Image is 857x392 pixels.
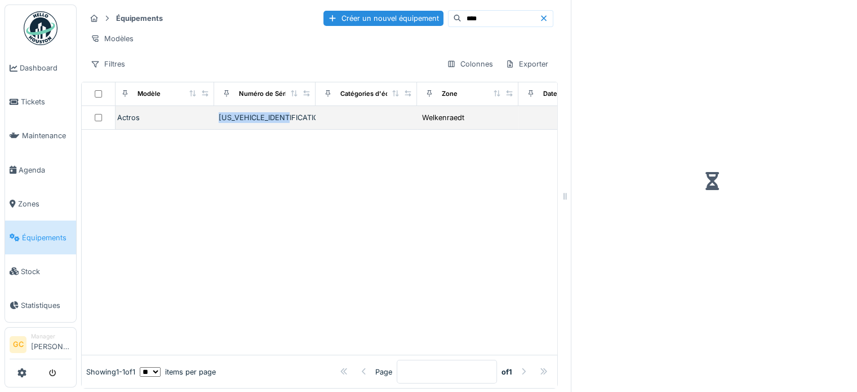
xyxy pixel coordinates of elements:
[323,11,443,26] div: Créer un nouvel équipement
[21,300,72,311] span: Statistiques
[18,199,72,209] span: Zones
[31,332,72,341] div: Manager
[19,165,72,175] span: Agenda
[219,112,311,123] div: [US_VEHICLE_IDENTIFICATION_NUMBER]-01
[501,367,512,377] strong: of 1
[5,119,76,153] a: Maintenance
[21,266,72,277] span: Stock
[86,367,135,377] div: Showing 1 - 1 of 1
[442,89,458,99] div: Zone
[24,11,57,45] img: Badge_color-CXgf-gQk.svg
[5,85,76,119] a: Tickets
[375,367,392,377] div: Page
[22,130,72,141] span: Maintenance
[86,56,130,72] div: Filtres
[5,221,76,254] a: Équipements
[5,51,76,85] a: Dashboard
[86,30,139,47] div: Modèles
[442,56,498,72] div: Colonnes
[500,56,553,72] div: Exporter
[543,89,598,99] div: Date d'Installation
[112,13,167,24] strong: Équipements
[10,336,26,353] li: GC
[31,332,72,356] li: [PERSON_NAME]
[20,63,72,73] span: Dashboard
[117,112,210,123] div: Actros
[422,112,464,123] div: Welkenraedt
[21,96,72,107] span: Tickets
[140,367,216,377] div: items per page
[239,89,291,99] div: Numéro de Série
[5,288,76,322] a: Statistiques
[5,254,76,288] a: Stock
[10,332,72,359] a: GC Manager[PERSON_NAME]
[22,232,72,243] span: Équipements
[340,89,419,99] div: Catégories d'équipement
[5,153,76,187] a: Agenda
[5,187,76,221] a: Zones
[557,112,581,123] div: [DATE]
[137,89,161,99] div: Modèle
